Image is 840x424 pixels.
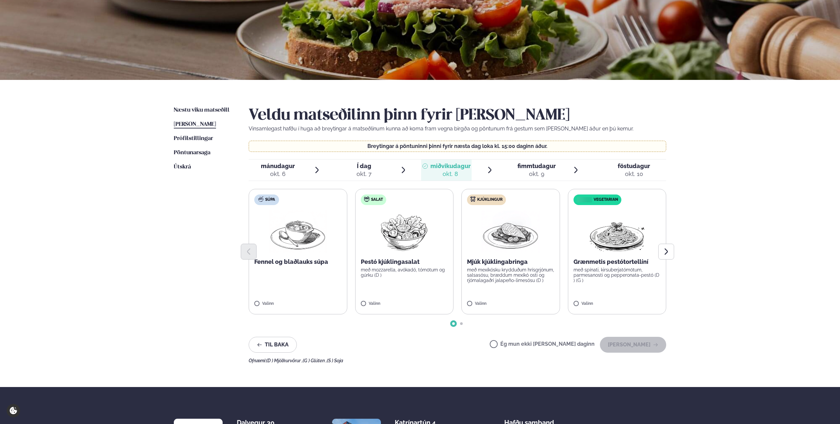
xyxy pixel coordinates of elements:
[258,196,264,202] img: soup.svg
[618,162,650,169] span: föstudagur
[256,144,660,149] p: Breytingar á pöntuninni þinni fyrir næsta dag loka kl. 15:00 daginn áður.
[174,149,210,157] a: Pöntunarsaga
[460,322,463,325] span: Go to slide 2
[174,122,216,127] span: [PERSON_NAME]
[470,196,476,202] img: chicken.svg
[658,244,674,260] button: Next slide
[375,210,433,253] img: Salad.png
[249,358,666,363] div: Ofnæmi:
[517,170,556,178] div: okt. 9
[467,267,554,283] p: með mexíkósku krydduðum hrísgrjónum, salsasósu, bræddum mexíkó osti og rjómalagaðri jalapeño-lime...
[361,258,448,266] p: Pestó kjúklingasalat
[600,337,666,353] button: [PERSON_NAME]
[7,404,20,417] a: Cookie settings
[174,121,216,128] a: [PERSON_NAME]
[269,210,327,253] img: Soup.png
[174,107,230,113] span: Næstu viku matseðill
[265,197,275,202] span: Súpa
[575,197,593,203] img: icon
[477,197,503,202] span: Kjúklingur
[249,125,666,133] p: Vinsamlegast hafðu í huga að breytingar á matseðlinum kunna að koma fram vegna birgða og pöntunum...
[303,358,327,363] span: (G ) Glúten ,
[261,162,295,169] span: mánudagur
[254,258,342,266] p: Fennel og blaðlauks súpa
[174,136,213,141] span: Prófílstillingar
[174,150,210,156] span: Pöntunarsaga
[594,197,618,202] span: Vegetarian
[618,170,650,178] div: okt. 10
[430,170,471,178] div: okt. 8
[174,164,191,170] span: Útskrá
[174,163,191,171] a: Útskrá
[430,162,471,169] span: miðvikudagur
[517,162,556,169] span: fimmtudagur
[261,170,295,178] div: okt. 6
[482,210,540,253] img: Chicken-breast.png
[588,210,646,253] img: Spagetti.png
[361,267,448,278] p: með mozzarella, avókadó, tómötum og gúrku (D )
[249,106,666,125] h2: Veldu matseðilinn þinn fyrir [PERSON_NAME]
[452,322,455,325] span: Go to slide 1
[174,135,213,143] a: Prófílstillingar
[574,267,661,283] p: með spínati, kirsuberjatómötum, parmesanosti og pepperonata-pestó (D ) (G )
[467,258,554,266] p: Mjúk kjúklingabringa
[357,162,372,170] span: Í dag
[266,358,303,363] span: (D ) Mjólkurvörur ,
[327,358,343,363] span: (S ) Soja
[371,197,383,202] span: Salat
[174,106,230,114] a: Næstu viku matseðill
[249,337,297,353] button: Til baka
[574,258,661,266] p: Grænmetis pestótortellíní
[364,196,369,202] img: salad.svg
[357,170,372,178] div: okt. 7
[241,244,257,260] button: Previous slide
